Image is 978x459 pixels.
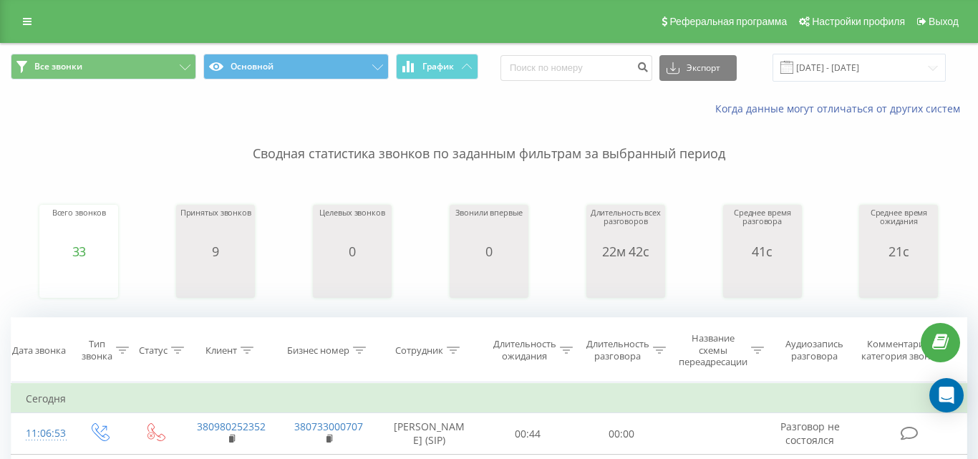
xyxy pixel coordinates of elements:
[659,55,737,81] button: Экспорт
[12,344,66,357] div: Дата звонка
[11,54,196,79] button: Все звонки
[180,208,251,244] div: Принятых звонков
[203,54,389,79] button: Основной
[669,16,787,27] span: Реферальная программа
[858,339,942,363] div: Комментарий/категория звонка
[863,244,934,259] div: 21с
[679,332,747,369] div: Название схемы переадресации
[929,378,964,412] div: Open Intercom Messenger
[586,339,649,363] div: Длительность разговора
[481,413,574,455] td: 00:44
[780,420,840,446] span: Разговор не состоялся
[197,420,266,433] a: 380980252352
[377,413,481,455] td: [PERSON_NAME] (SIP)
[727,208,798,244] div: Среднее время разговора
[422,62,454,72] span: График
[26,420,57,448] div: 11:06:53
[929,16,959,27] span: Выход
[396,54,478,79] button: График
[590,208,662,244] div: Длительность всех разговоров
[812,16,905,27] span: Настройки профиля
[34,61,82,72] span: Все звонки
[319,244,384,259] div: 0
[727,244,798,259] div: 41с
[11,385,967,413] td: Сегодня
[715,102,967,115] a: Когда данные могут отличаться от других систем
[493,339,556,363] div: Длительность ожидания
[139,344,168,357] div: Статус
[294,420,363,433] a: 380733000707
[52,244,107,259] div: 33
[205,344,237,357] div: Клиент
[52,208,107,244] div: Всего звонков
[500,55,652,81] input: Поиск по номеру
[395,344,443,357] div: Сотрудник
[455,244,522,259] div: 0
[11,116,967,163] p: Сводная статистика звонков по заданным фильтрам за выбранный период
[455,208,522,244] div: Звонили впервые
[863,208,934,244] div: Среднее время ожидания
[180,244,251,259] div: 9
[778,339,851,363] div: Аудиозапись разговора
[575,413,668,455] td: 00:00
[287,344,349,357] div: Бизнес номер
[319,208,384,244] div: Целевых звонков
[590,244,662,259] div: 22м 42с
[82,339,112,363] div: Тип звонка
